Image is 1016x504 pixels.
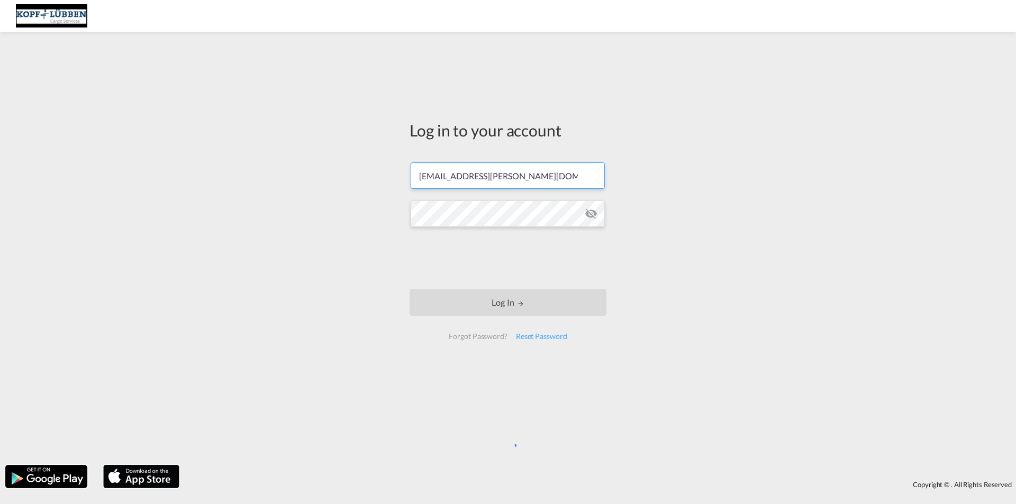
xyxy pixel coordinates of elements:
div: Log in to your account [410,119,606,141]
img: apple.png [102,464,180,489]
div: Copyright © . All Rights Reserved [185,475,1016,493]
input: Enter email/phone number [411,162,605,189]
iframe: reCAPTCHA [428,237,588,279]
div: Reset Password [512,327,571,346]
img: 25cf3bb0aafc11ee9c4fdbd399af7748.JPG [16,4,87,28]
button: LOGIN [410,289,606,316]
div: Forgot Password? [444,327,511,346]
md-icon: icon-eye-off [585,207,597,220]
img: google.png [4,464,88,489]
